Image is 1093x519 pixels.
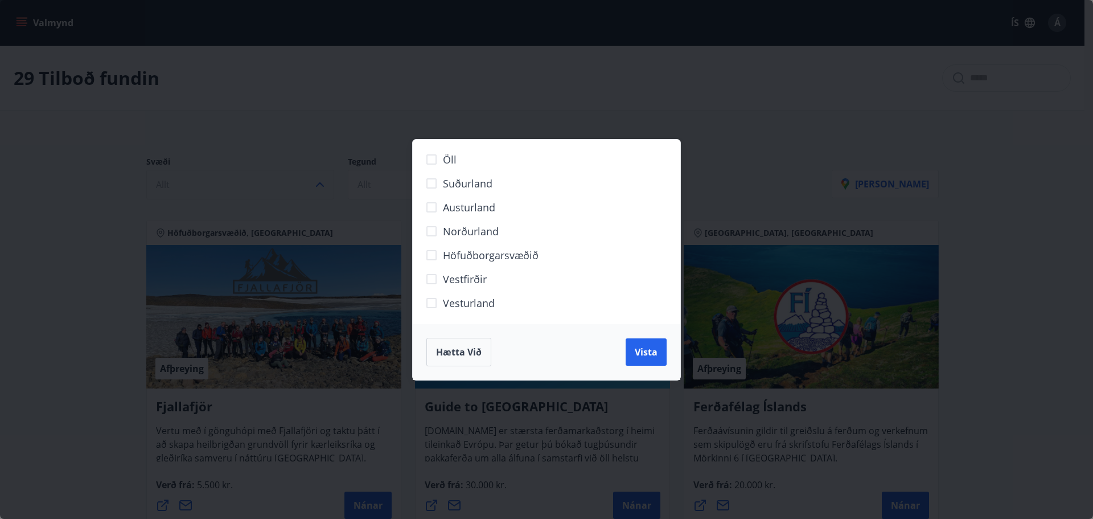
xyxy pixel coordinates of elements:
[443,272,487,287] span: Vestfirðir
[436,346,482,358] span: Hætta við
[443,296,495,310] span: Vesturland
[443,152,457,167] span: Öll
[443,248,539,263] span: Höfuðborgarsvæðið
[443,200,495,215] span: Austurland
[635,346,658,358] span: Vista
[443,224,499,239] span: Norðurland
[443,176,492,191] span: Suðurland
[626,338,667,366] button: Vista
[426,338,491,366] button: Hætta við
